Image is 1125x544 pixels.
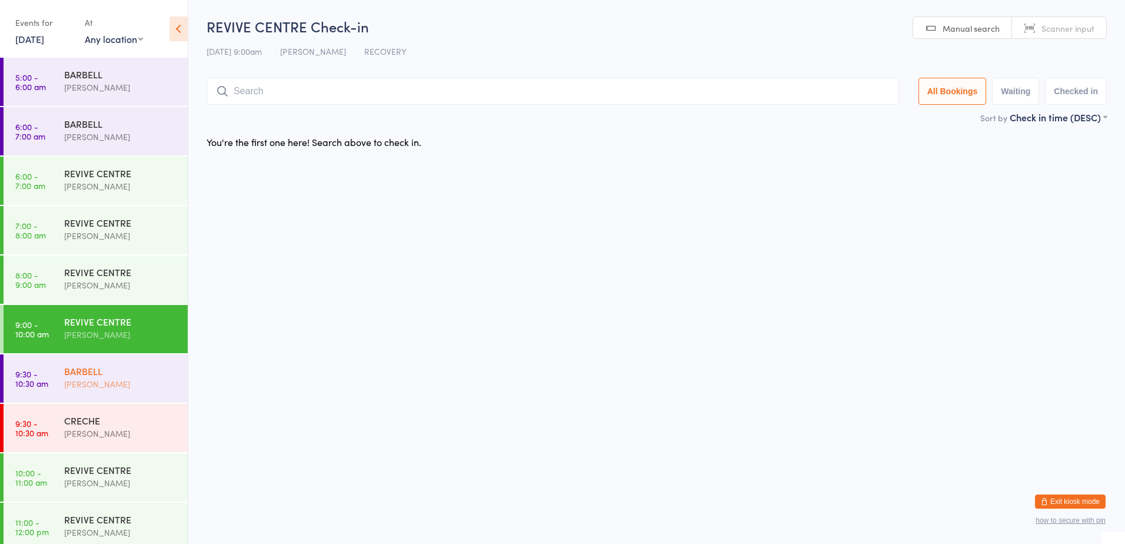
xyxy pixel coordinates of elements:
[15,369,48,388] time: 9:30 - 10:30 am
[64,377,178,391] div: [PERSON_NAME]
[64,414,178,427] div: CRECHE
[15,320,49,339] time: 9:00 - 10:00 am
[1010,111,1107,124] div: Check in time (DESC)
[4,256,188,304] a: 8:00 -9:00 amREVIVE CENTRE[PERSON_NAME]
[64,315,178,328] div: REVIVE CENTRE
[943,22,1000,34] span: Manual search
[15,419,48,437] time: 9:30 - 10:30 am
[64,266,178,278] div: REVIVE CENTRE
[64,526,178,539] div: [PERSON_NAME]
[64,463,178,476] div: REVIVE CENTRE
[4,107,188,155] a: 6:00 -7:00 amBARBELL[PERSON_NAME]
[15,171,45,190] time: 6:00 - 7:00 am
[207,16,1107,36] h2: REVIVE CENTRE Check-in
[4,354,188,403] a: 9:30 -10:30 amBARBELL[PERSON_NAME]
[15,32,44,45] a: [DATE]
[992,78,1039,105] button: Waiting
[15,72,46,91] time: 5:00 - 6:00 am
[4,206,188,254] a: 7:00 -8:00 amREVIVE CENTRE[PERSON_NAME]
[4,404,188,452] a: 9:30 -10:30 amCRECHE[PERSON_NAME]
[64,216,178,229] div: REVIVE CENTRE
[64,364,178,377] div: BARBELL
[64,81,178,94] div: [PERSON_NAME]
[64,278,178,292] div: [PERSON_NAME]
[64,68,178,81] div: BARBELL
[15,468,47,487] time: 10:00 - 11:00 am
[1041,22,1094,34] span: Scanner input
[15,221,46,240] time: 7:00 - 8:00 am
[64,167,178,180] div: REVIVE CENTRE
[4,453,188,502] a: 10:00 -11:00 amREVIVE CENTRE[PERSON_NAME]
[64,513,178,526] div: REVIVE CENTRE
[207,135,421,148] div: You're the first one here! Search above to check in.
[85,13,143,32] div: At
[64,117,178,130] div: BARBELL
[15,518,49,536] time: 11:00 - 12:00 pm
[15,270,46,289] time: 8:00 - 9:00 am
[1035,495,1106,509] button: Exit kiosk mode
[64,130,178,144] div: [PERSON_NAME]
[207,78,899,105] input: Search
[64,229,178,243] div: [PERSON_NAME]
[64,328,178,341] div: [PERSON_NAME]
[85,32,143,45] div: Any location
[364,45,407,57] span: RECOVERY
[980,112,1007,124] label: Sort by
[1045,78,1107,105] button: Checked in
[64,427,178,440] div: [PERSON_NAME]
[64,180,178,193] div: [PERSON_NAME]
[4,58,188,106] a: 5:00 -6:00 amBARBELL[PERSON_NAME]
[918,78,987,105] button: All Bookings
[4,157,188,205] a: 6:00 -7:00 amREVIVE CENTRE[PERSON_NAME]
[64,476,178,490] div: [PERSON_NAME]
[1036,516,1106,525] button: how to secure with pin
[15,13,73,32] div: Events for
[4,305,188,353] a: 9:00 -10:00 amREVIVE CENTRE[PERSON_NAME]
[15,122,45,141] time: 6:00 - 7:00 am
[280,45,346,57] span: [PERSON_NAME]
[207,45,262,57] span: [DATE] 9:00am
